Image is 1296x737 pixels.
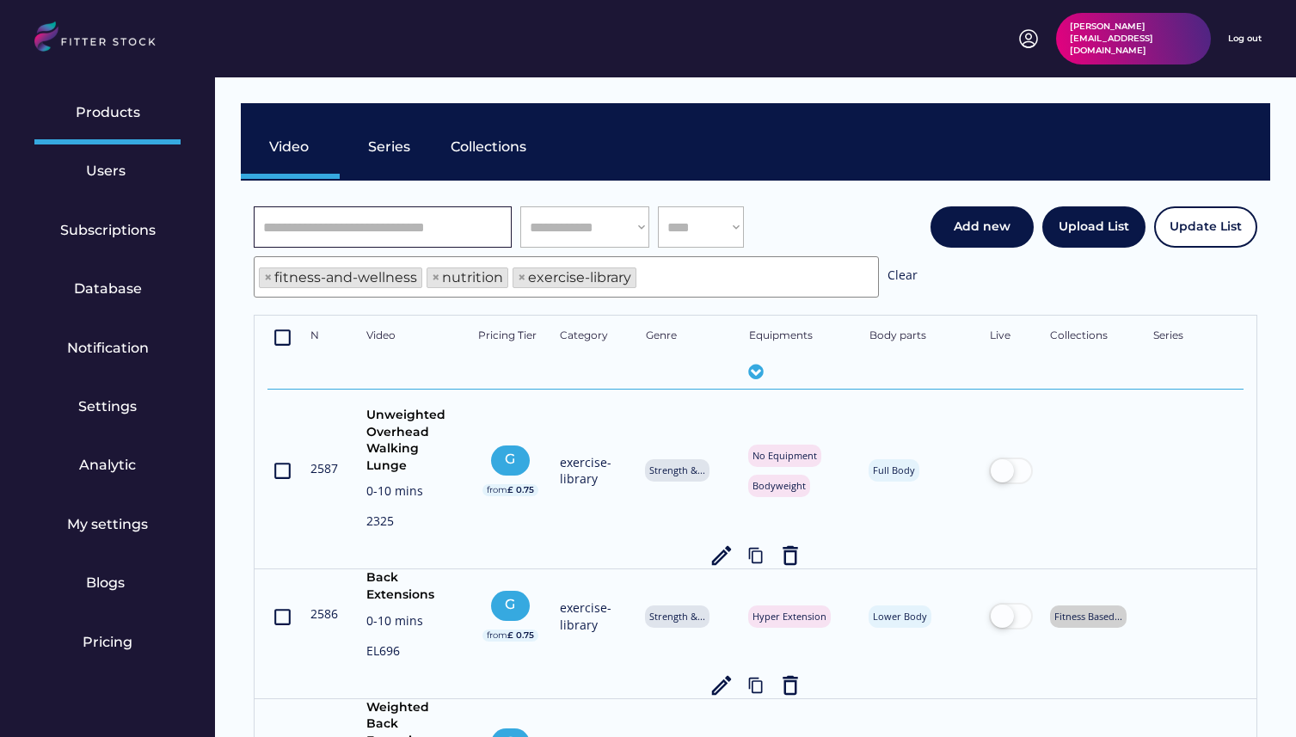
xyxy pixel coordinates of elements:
[990,329,1033,346] div: Live
[777,543,803,568] button: delete_outline
[1050,329,1136,346] div: Collections
[560,454,629,488] div: exercise-library
[709,673,734,698] button: edit
[931,206,1034,248] button: Add new
[1018,28,1039,49] img: profile-circle.svg
[60,221,156,240] div: Subscriptions
[272,327,293,348] text: crop_din
[366,407,461,474] div: Unweighted Overhead Walking Lunge
[432,271,440,285] span: ×
[888,267,918,288] div: Clear
[1054,610,1122,623] div: Fitness Based...
[34,21,170,57] img: LOGO.svg
[1070,21,1197,57] div: [PERSON_NAME][EMAIL_ADDRESS][DOMAIN_NAME]
[366,612,461,634] div: 0-10 mins
[560,599,629,633] div: exercise-library
[649,464,705,476] div: Strength &...
[873,464,915,476] div: Full Body
[487,484,507,496] div: from
[1228,33,1262,45] div: Log out
[86,574,129,593] div: Blogs
[478,329,543,346] div: Pricing Tier
[76,103,140,122] div: Products
[86,162,129,181] div: Users
[752,610,826,623] div: Hyper Extension
[495,450,525,469] div: G
[777,673,803,698] button: delete_outline
[495,595,525,614] div: G
[366,513,461,534] div: 2325
[646,329,732,346] div: Genre
[873,610,927,623] div: Lower Body
[272,605,293,627] text: crop_din
[560,329,629,346] div: Category
[507,630,534,642] div: £ 0.75
[310,460,349,477] div: 2587
[74,279,142,298] div: Database
[368,138,411,157] div: Series
[1042,206,1146,248] button: Upload List
[752,479,806,492] div: Bodyweight
[749,329,852,346] div: Equipments
[272,458,293,483] button: crop_din
[1153,329,1239,346] div: Series
[310,605,349,623] div: 2586
[752,449,817,462] div: No Equipment
[272,324,293,350] button: crop_din
[78,397,137,416] div: Settings
[310,329,349,346] div: N
[264,271,273,285] span: ×
[272,604,293,630] button: crop_din
[518,271,526,285] span: ×
[259,267,422,288] li: fitness-and-wellness
[366,569,461,603] div: Back Extensions
[427,267,508,288] li: nutrition
[507,484,534,496] div: £ 0.75
[79,456,136,475] div: Analytic
[366,642,461,664] div: EL696
[272,460,293,482] text: crop_din
[487,630,507,642] div: from
[451,138,526,157] div: Collections
[269,138,312,157] div: Video
[366,329,461,346] div: Video
[709,543,734,568] button: edit
[513,267,636,288] li: exercise-library
[67,339,149,358] div: Notification
[366,482,461,504] div: 0-10 mins
[67,515,148,534] div: My settings
[1154,206,1257,248] button: Update List
[869,329,973,346] div: Body parts
[83,633,132,652] div: Pricing
[649,610,705,623] div: Strength &...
